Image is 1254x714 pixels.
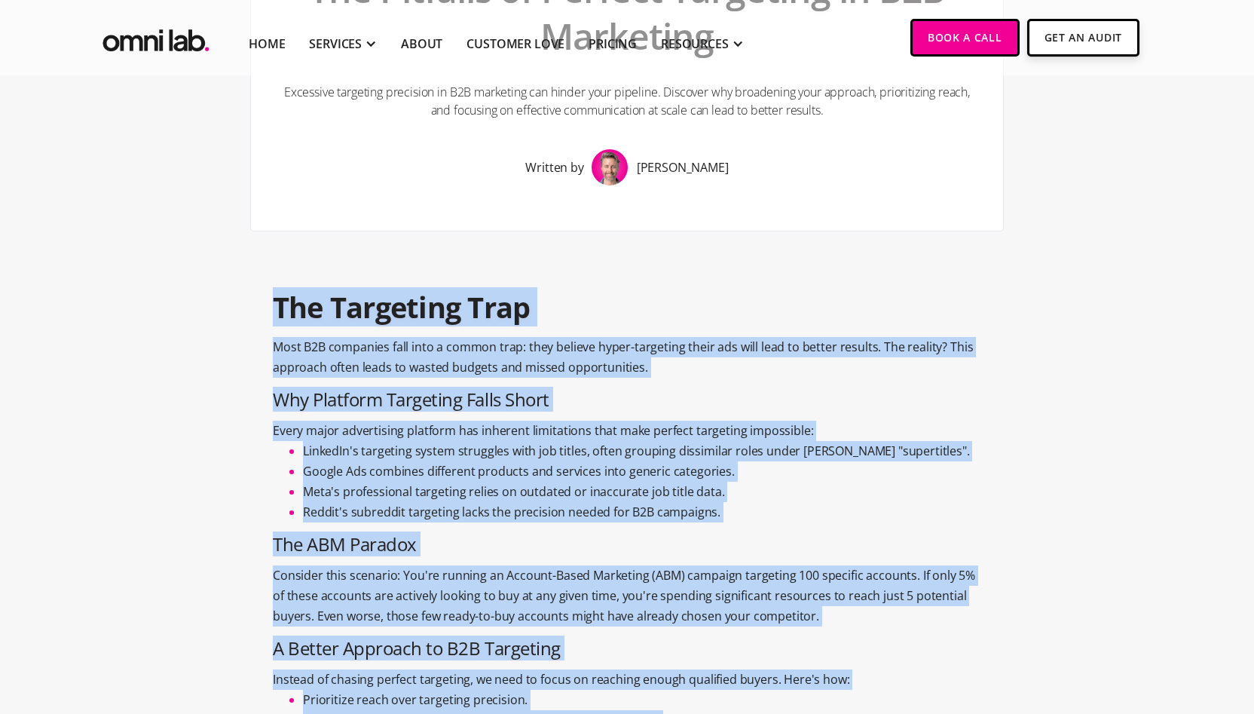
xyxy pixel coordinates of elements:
a: Get An Audit [1027,19,1139,57]
p: Excessive targeting precision in B2B marketing can hinder your pipeline. Discover why broadening ... [281,68,973,134]
a: Written by[PERSON_NAME] [525,134,728,201]
p: Every major advertising platform has inherent limitations that make perfect targeting impossible: [273,421,981,441]
a: Home [249,35,285,53]
iframe: Chat Widget [983,539,1254,714]
li: Google Ads combines different products and services into generic categories. [303,461,981,482]
p: Most B2B companies fall into a common trap: they believe hyper-targeting their ads will lead to b... [273,337,981,378]
a: Book a Call [910,19,1020,57]
h2: The Targeting Trap [273,289,981,325]
h3: A Better Approach to B2B Targeting [273,636,981,660]
li: LinkedIn's targeting system struggles with job titles, often grouping dissimilar roles under [PER... [303,441,981,461]
div: SERVICES [309,35,362,53]
p: Instead of chasing perfect targeting, we need to focus on reaching enough qualified buyers. Here'... [273,670,981,690]
div: Written by [525,161,583,173]
h3: Why Platform Targeting Falls Short [273,387,981,412]
a: Pricing [589,35,637,53]
li: Reddit's subreddit targeting lacks the precision needed for B2B campaigns. [303,502,981,522]
h3: The ABM Paradox [273,532,981,556]
a: Customer Love [466,35,564,53]
div: RESOURCES [661,35,729,53]
div: [PERSON_NAME] [637,161,729,173]
a: About [401,35,442,53]
li: Meta's professional targeting relies on outdated or inaccurate job title data. [303,482,981,502]
p: Consider this scenario: You're running an Account-Based Marketing (ABM) campaign targeting 100 sp... [273,565,981,627]
li: Prioritize reach over targeting precision. [303,690,981,710]
a: home [99,19,213,56]
img: Omni Lab: B2B SaaS Demand Generation Agency [99,19,213,56]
